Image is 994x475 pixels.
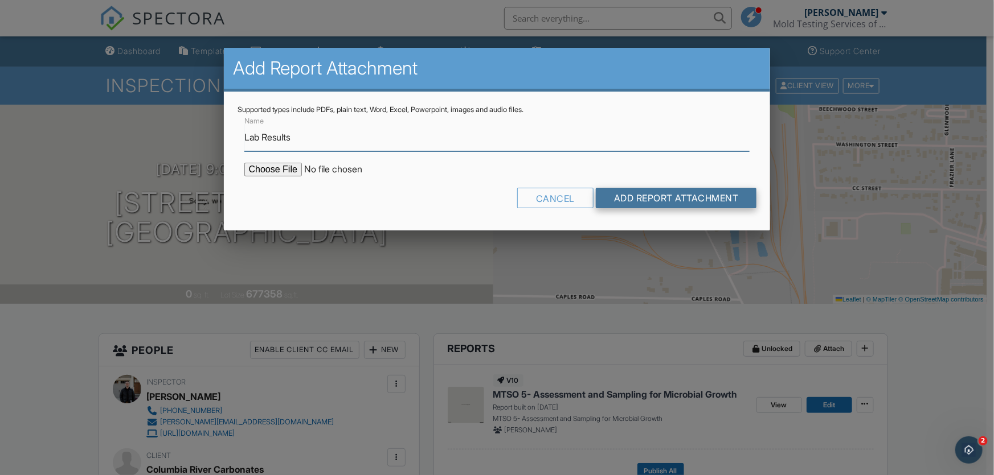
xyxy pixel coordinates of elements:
div: Cancel [517,188,594,208]
div: Supported types include PDFs, plain text, Word, Excel, Powerpoint, images and audio files. [238,105,757,114]
label: Name [244,116,264,126]
input: Add Report Attachment [596,188,757,208]
span: 2 [979,436,988,445]
h2: Add Report Attachment [233,57,762,80]
iframe: Intercom live chat [955,436,983,464]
